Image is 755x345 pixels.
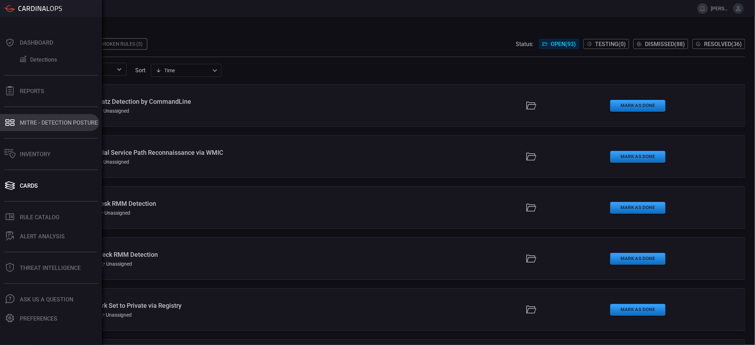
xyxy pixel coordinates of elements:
[645,41,685,47] span: Dismissed ( 88 )
[53,251,315,258] div: Windows - FleetDeck RMM Detection
[20,39,53,46] div: Dashboard
[633,39,688,49] button: Dismissed(88)
[114,64,124,74] button: Open
[610,304,665,316] button: Mark as Done
[20,233,65,240] div: ALERT ANALYSIS
[20,151,51,158] div: Inventory
[97,108,130,114] div: Unassigned
[53,302,315,309] div: Windows - Network Set to Private via Registry
[20,315,57,322] div: Preferences
[53,149,315,156] div: Windows - Potential Service Path Reconnaissance via WMIC
[99,261,132,267] div: Unassigned
[551,41,576,47] span: Open ( 93 )
[20,296,73,303] div: Ask Us A Question
[99,312,132,318] div: Unassigned
[610,151,665,163] button: Mark as Done
[610,253,665,265] button: Mark as Done
[20,88,44,95] div: Reports
[135,67,145,74] label: sort
[539,39,579,49] button: Open(93)
[711,6,730,11] span: [PERSON_NAME][EMAIL_ADDRESS][DOMAIN_NAME]
[583,39,629,49] button: Testing(0)
[53,98,315,105] div: Windows - Mimikatz Detection by CommandLine
[97,159,130,165] div: Unassigned
[610,100,665,112] button: Mark as Done
[156,67,210,74] div: Time
[610,202,665,214] button: Mark as Done
[20,265,81,271] div: Threat Intelligence
[516,41,533,47] span: Status:
[20,214,59,221] div: Rule Catalog
[98,210,131,216] div: Unassigned
[20,182,38,189] div: Cards
[704,41,742,47] span: Resolved ( 36 )
[53,200,315,207] div: Windows - RustDesk RMM Detection
[20,119,98,126] div: MITRE - Detection Posture
[692,39,745,49] button: Resolved(36)
[96,38,147,50] div: Broken Rules (3)
[30,56,57,63] div: Detections
[595,41,626,47] span: Testing ( 0 )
